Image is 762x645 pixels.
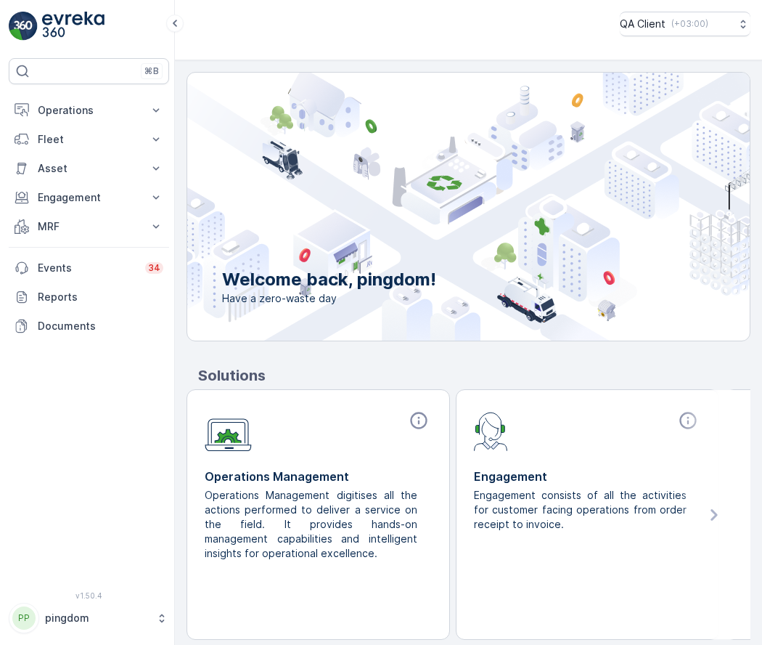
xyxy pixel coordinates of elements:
p: Operations [38,103,140,118]
button: QA Client(+03:00) [620,12,750,36]
a: Events34 [9,253,169,283]
img: module-icon [474,410,508,451]
p: Reports [38,290,163,304]
span: Have a zero-waste day [222,291,436,306]
p: Engagement consists of all the activities for customer facing operations from order receipt to in... [474,488,689,532]
p: Operations Management digitises all the actions performed to deliver a service on the field. It p... [205,488,420,561]
button: PPpingdom [9,603,169,633]
button: Fleet [9,125,169,154]
p: Documents [38,319,163,333]
button: Engagement [9,183,169,212]
p: MRF [38,219,140,234]
p: ( +03:00 ) [671,18,708,30]
a: Documents [9,312,169,341]
p: Welcome back, pingdom! [222,268,436,291]
img: city illustration [122,73,750,341]
img: logo_light-DOdMpM7g.png [42,12,105,41]
span: v 1.50.4 [9,591,169,600]
p: QA Client [620,17,665,31]
p: pingdom [45,611,149,625]
button: MRF [9,212,169,241]
p: Asset [38,161,140,176]
p: Fleet [38,132,140,147]
p: Solutions [198,365,750,386]
p: Engagement [38,190,140,205]
p: Operations Management [205,468,432,485]
button: Operations [9,96,169,125]
p: Engagement [474,468,701,485]
p: Events [38,261,136,275]
p: ⌘B [144,65,159,77]
button: Asset [9,154,169,183]
img: logo [9,12,38,41]
div: PP [12,607,36,630]
a: Reports [9,283,169,312]
p: 34 [148,262,160,274]
img: module-icon [205,410,252,452]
